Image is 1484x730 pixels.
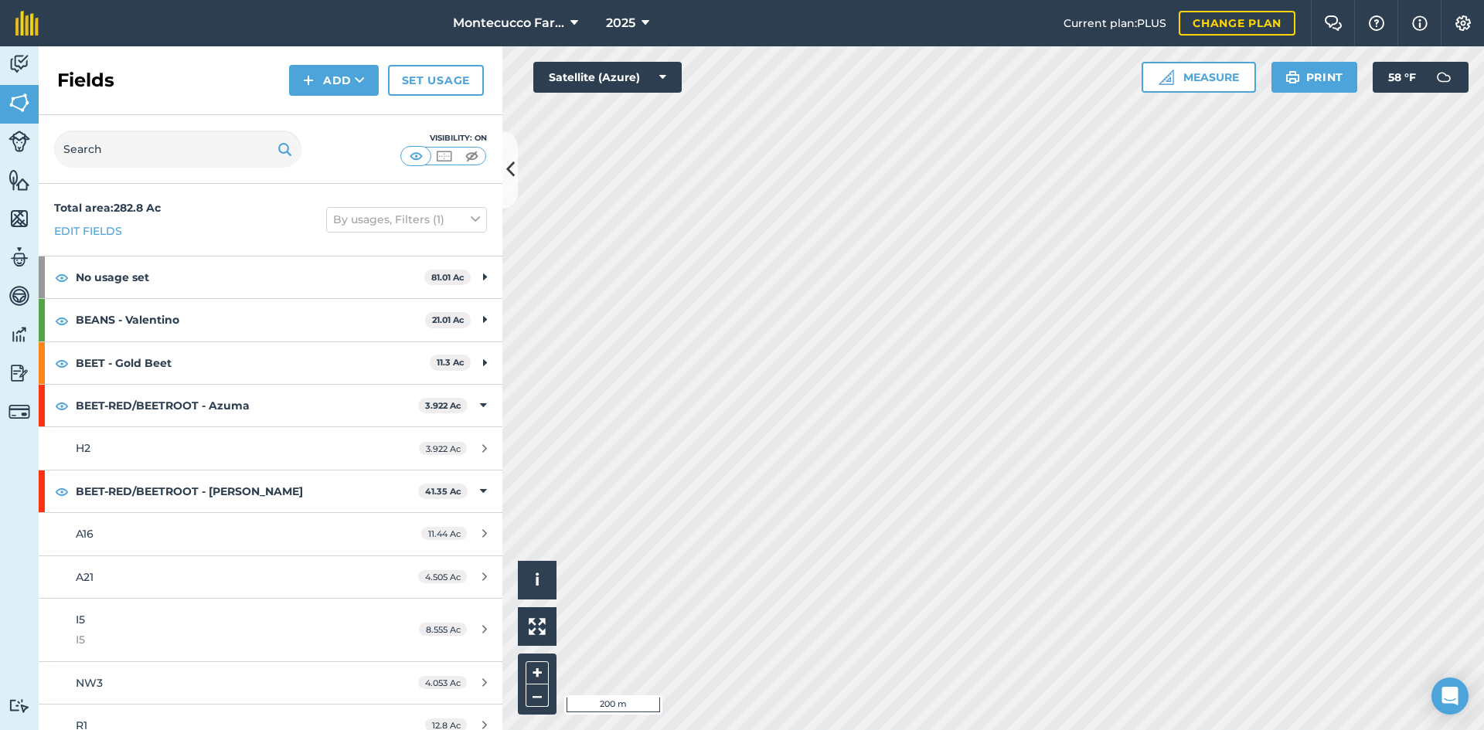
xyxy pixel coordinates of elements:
[76,470,418,512] strong: BEET-RED/BEETROOT - [PERSON_NAME]
[54,131,301,168] input: Search
[526,684,549,707] button: –
[9,401,30,423] img: svg+xml;base64,PD94bWwgdmVyc2lvbj0iMS4wIiBlbmNvZGluZz0idXRmLTgiPz4KPCEtLSBHZW5lcmF0b3I6IEFkb2JlIE...
[55,354,69,372] img: svg+xml;base64,PHN2ZyB4bWxucz0iaHR0cDovL3d3dy53My5vcmcvMjAwMC9zdmciIHdpZHRoPSIxOCIgaGVpZ2h0PSIyNC...
[1271,62,1358,93] button: Print
[1454,15,1472,31] img: A cog icon
[533,62,682,93] button: Satellite (Azure)
[289,65,379,96] button: Add
[326,207,487,232] button: By usages, Filters (1)
[76,613,85,626] span: I5
[419,623,467,636] span: 8.555 Ac
[76,676,103,690] span: NW3
[9,246,30,269] img: svg+xml;base64,PD94bWwgdmVyc2lvbj0iMS4wIiBlbmNvZGluZz0idXRmLTgiPz4KPCEtLSBHZW5lcmF0b3I6IEFkb2JlIE...
[1285,68,1300,87] img: svg+xml;base64,PHN2ZyB4bWxucz0iaHR0cDovL3d3dy53My5vcmcvMjAwMC9zdmciIHdpZHRoPSIxOSIgaGVpZ2h0PSIyNC...
[1142,62,1256,93] button: Measure
[9,53,30,76] img: svg+xml;base64,PD94bWwgdmVyc2lvbj0iMS4wIiBlbmNvZGluZz0idXRmLTgiPz4KPCEtLSBHZW5lcmF0b3I6IEFkb2JlIE...
[9,698,30,713] img: svg+xml;base64,PD94bWwgdmVyc2lvbj0iMS4wIiBlbmNvZGluZz0idXRmLTgiPz4KPCEtLSBHZW5lcmF0b3I6IEFkb2JlIE...
[39,299,502,341] div: BEANS - Valentino21.01 Ac
[39,556,502,598] a: A214.505 Ac
[606,14,635,32] span: 2025
[39,256,502,298] div: No usage set81.01 Ac
[1428,62,1459,93] img: svg+xml;base64,PD94bWwgdmVyc2lvbj0iMS4wIiBlbmNvZGluZz0idXRmLTgiPz4KPCEtLSBHZW5lcmF0b3I6IEFkb2JlIE...
[418,570,467,583] span: 4.505 Ac
[76,441,90,455] span: H2
[55,482,69,501] img: svg+xml;base64,PHN2ZyB4bWxucz0iaHR0cDovL3d3dy53My5vcmcvMjAwMC9zdmciIHdpZHRoPSIxOCIgaGVpZ2h0PSIyNC...
[437,357,465,368] strong: 11.3 Ac
[76,631,366,648] span: I5
[425,486,461,497] strong: 41.35 Ac
[76,527,94,541] span: A16
[418,676,467,689] span: 4.053 Ac
[39,342,502,384] div: BEET - Gold Beet11.3 Ac
[535,570,539,589] span: i
[419,442,467,455] span: 3.922 Ac
[407,148,426,164] img: svg+xml;base64,PHN2ZyB4bWxucz0iaHR0cDovL3d3dy53My5vcmcvMjAwMC9zdmciIHdpZHRoPSI1MCIgaGVpZ2h0PSI0MC...
[39,513,502,555] a: A1611.44 Ac
[1412,14,1428,32] img: svg+xml;base64,PHN2ZyB4bWxucz0iaHR0cDovL3d3dy53My5vcmcvMjAwMC9zdmciIHdpZHRoPSIxNyIgaGVpZ2h0PSIxNy...
[76,385,418,426] strong: BEET-RED/BEETROOT - Azuma
[55,396,69,415] img: svg+xml;base64,PHN2ZyB4bWxucz0iaHR0cDovL3d3dy53My5vcmcvMjAwMC9zdmciIHdpZHRoPSIxOCIgaGVpZ2h0PSIyNC...
[57,68,114,93] h2: Fields
[1388,62,1416,93] span: 58 ° F
[76,570,94,584] span: A21
[9,362,30,385] img: svg+xml;base64,PD94bWwgdmVyc2lvbj0iMS4wIiBlbmNvZGluZz0idXRmLTgiPz4KPCEtLSBHZW5lcmF0b3I6IEFkb2JlIE...
[76,299,425,341] strong: BEANS - Valentino
[1064,15,1166,32] span: Current plan : PLUS
[39,470,502,512] div: BEET-RED/BEETROOT - [PERSON_NAME]41.35 Ac
[9,91,30,114] img: svg+xml;base64,PHN2ZyB4bWxucz0iaHR0cDovL3d3dy53My5vcmcvMjAwMC9zdmciIHdpZHRoPSI1NiIgaGVpZ2h0PSI2MC...
[400,132,487,144] div: Visibility: On
[425,400,461,411] strong: 3.922 Ac
[1431,677,1469,715] div: Open Intercom Messenger
[277,140,292,158] img: svg+xml;base64,PHN2ZyB4bWxucz0iaHR0cDovL3d3dy53My5vcmcvMjAwMC9zdmciIHdpZHRoPSIxOSIgaGVpZ2h0PSIyNC...
[1324,15,1343,31] img: Two speech bubbles overlapping with the left bubble in the forefront
[15,11,39,36] img: fieldmargin Logo
[388,65,484,96] a: Set usage
[9,207,30,230] img: svg+xml;base64,PHN2ZyB4bWxucz0iaHR0cDovL3d3dy53My5vcmcvMjAwMC9zdmciIHdpZHRoPSI1NiIgaGVpZ2h0PSI2MC...
[526,661,549,684] button: +
[39,385,502,426] div: BEET-RED/BEETROOT - Azuma3.922 Ac
[9,131,30,152] img: svg+xml;base64,PD94bWwgdmVyc2lvbj0iMS4wIiBlbmNvZGluZz0idXRmLTgiPz4KPCEtLSBHZW5lcmF0b3I6IEFkb2JlIE...
[39,662,502,704] a: NW34.053 Ac
[55,311,69,330] img: svg+xml;base64,PHN2ZyB4bWxucz0iaHR0cDovL3d3dy53My5vcmcvMjAwMC9zdmciIHdpZHRoPSIxOCIgaGVpZ2h0PSIyNC...
[1179,11,1295,36] a: Change plan
[54,201,161,215] strong: Total area : 282.8 Ac
[55,268,69,287] img: svg+xml;base64,PHN2ZyB4bWxucz0iaHR0cDovL3d3dy53My5vcmcvMjAwMC9zdmciIHdpZHRoPSIxOCIgaGVpZ2h0PSIyNC...
[1373,62,1469,93] button: 58 °F
[54,222,122,239] a: Edit fields
[39,599,502,661] a: I5I58.555 Ac
[518,561,556,599] button: i
[453,14,564,32] span: Montecucco Farms ORGANIC
[76,342,430,384] strong: BEET - Gold Beet
[9,168,30,192] img: svg+xml;base64,PHN2ZyB4bWxucz0iaHR0cDovL3d3dy53My5vcmcvMjAwMC9zdmciIHdpZHRoPSI1NiIgaGVpZ2h0PSI2MC...
[9,284,30,307] img: svg+xml;base64,PD94bWwgdmVyc2lvbj0iMS4wIiBlbmNvZGluZz0idXRmLTgiPz4KPCEtLSBHZW5lcmF0b3I6IEFkb2JlIE...
[76,256,424,298] strong: No usage set
[1159,70,1174,85] img: Ruler icon
[462,148,482,164] img: svg+xml;base64,PHN2ZyB4bWxucz0iaHR0cDovL3d3dy53My5vcmcvMjAwMC9zdmciIHdpZHRoPSI1MCIgaGVpZ2h0PSI0MC...
[39,427,502,469] a: H23.922 Ac
[1367,15,1386,31] img: A question mark icon
[432,314,465,325] strong: 21.01 Ac
[529,618,546,635] img: Four arrows, one pointing top left, one top right, one bottom right and the last bottom left
[9,323,30,346] img: svg+xml;base64,PD94bWwgdmVyc2lvbj0iMS4wIiBlbmNvZGluZz0idXRmLTgiPz4KPCEtLSBHZW5lcmF0b3I6IEFkb2JlIE...
[434,148,454,164] img: svg+xml;base64,PHN2ZyB4bWxucz0iaHR0cDovL3d3dy53My5vcmcvMjAwMC9zdmciIHdpZHRoPSI1MCIgaGVpZ2h0PSI0MC...
[421,527,467,540] span: 11.44 Ac
[303,71,314,90] img: svg+xml;base64,PHN2ZyB4bWxucz0iaHR0cDovL3d3dy53My5vcmcvMjAwMC9zdmciIHdpZHRoPSIxNCIgaGVpZ2h0PSIyNC...
[431,272,465,283] strong: 81.01 Ac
